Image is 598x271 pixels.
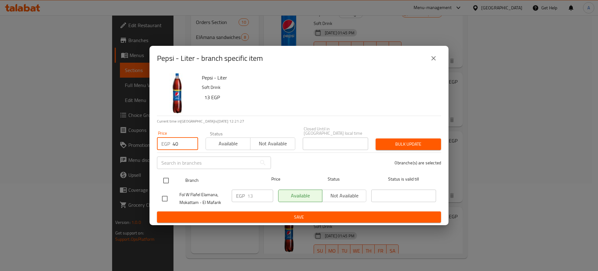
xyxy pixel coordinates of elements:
span: Price [255,175,297,183]
input: Please enter price [173,138,198,150]
p: EGP [161,140,170,148]
span: Fol W Flafel Elamana, Mokattam - El Mafarik [179,191,227,206]
p: 0 branche(s) are selected [395,160,441,166]
span: Save [162,213,436,221]
h6: Pepsi - Liter [202,73,436,82]
input: Please enter price [247,190,273,202]
button: Available [206,138,250,150]
button: close [426,51,441,66]
h6: 13 EGP [204,93,436,102]
button: Save [157,211,441,223]
span: Status [301,175,366,183]
img: Pepsi - Liter [157,73,197,113]
h2: Pepsi - Liter - branch specific item [157,53,263,63]
p: EGP [236,192,245,200]
button: Bulk update [376,138,441,150]
button: Not available [250,138,295,150]
input: Search in branches [157,157,257,169]
p: Current time in [GEOGRAPHIC_DATA] is [DATE] 12:21:27 [157,119,441,124]
span: Status is valid till [371,175,436,183]
span: Branch [185,177,250,184]
span: Not available [253,139,292,148]
span: Bulk update [381,140,436,148]
span: Available [208,139,248,148]
p: Soft Drink [202,84,436,91]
